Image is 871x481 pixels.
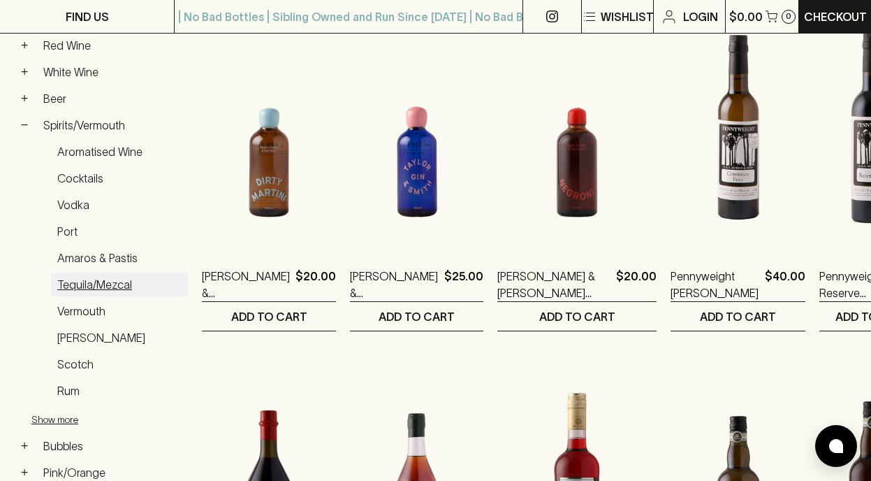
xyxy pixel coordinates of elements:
[295,268,336,301] p: $20.00
[202,2,336,247] img: Taylor & Smith Dirty Martini Cocktail
[17,92,31,106] button: +
[66,8,109,25] p: FIND US
[671,2,805,247] img: Pennyweight Constance Fino
[671,302,805,331] button: ADD TO CART
[37,87,188,110] a: Beer
[31,405,214,434] button: Show more
[202,268,290,301] a: [PERSON_NAME] & [PERSON_NAME] Dirty Martini Cocktail
[51,166,188,190] a: Cocktails
[601,8,654,25] p: Wishlist
[729,8,763,25] p: $0.00
[786,13,791,20] p: 0
[350,268,439,301] a: [PERSON_NAME] & [PERSON_NAME]
[829,439,843,453] img: bubble-icon
[51,140,188,164] a: Aromatised Wine
[17,466,31,480] button: +
[202,302,336,331] button: ADD TO CART
[37,113,188,137] a: Spirits/Vermouth
[497,2,657,247] img: Taylor & Smith Negroni Cocktail
[51,379,188,403] a: Rum
[683,8,718,25] p: Login
[51,273,188,296] a: Tequila/Mezcal
[497,302,657,331] button: ADD TO CART
[37,434,188,458] a: Bubbles
[51,246,188,270] a: Amaros & Pastis
[17,118,31,132] button: −
[17,65,31,79] button: +
[231,308,307,325] p: ADD TO CART
[539,308,615,325] p: ADD TO CART
[37,34,188,57] a: Red Wine
[444,268,483,301] p: $25.00
[671,268,759,301] a: Pennyweight [PERSON_NAME]
[350,2,483,247] img: Taylor & Smith Gin
[804,8,867,25] p: Checkout
[17,439,31,453] button: +
[37,60,188,84] a: White Wine
[17,38,31,52] button: +
[379,308,455,325] p: ADD TO CART
[616,268,657,301] p: $20.00
[700,308,776,325] p: ADD TO CART
[765,268,805,301] p: $40.00
[51,193,188,217] a: Vodka
[350,302,483,331] button: ADD TO CART
[51,352,188,376] a: Scotch
[51,220,188,243] a: Port
[51,326,188,350] a: [PERSON_NAME]
[51,299,188,323] a: Vermouth
[497,268,610,301] a: [PERSON_NAME] & [PERSON_NAME] [PERSON_NAME] Cocktail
